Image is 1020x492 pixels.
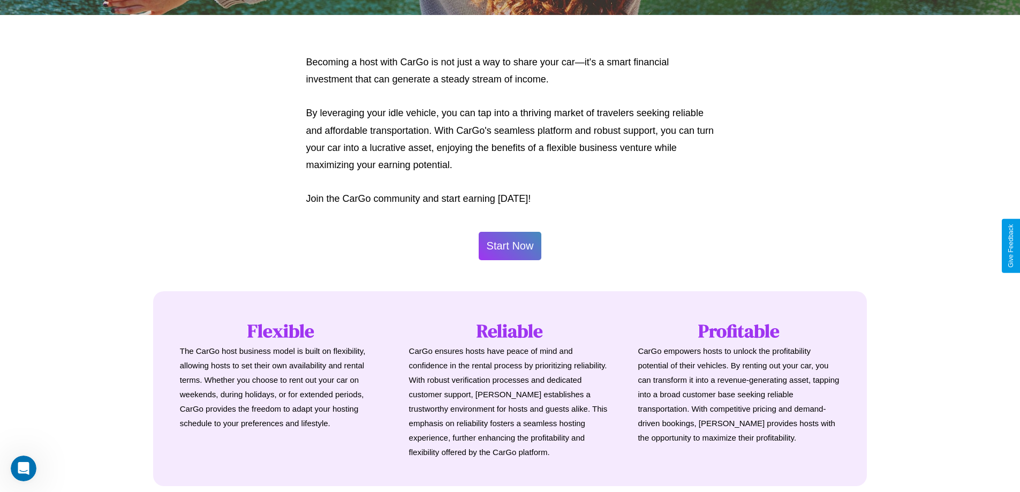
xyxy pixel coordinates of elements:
p: CarGo empowers hosts to unlock the profitability potential of their vehicles. By renting out your... [638,344,840,445]
button: Start Now [479,232,542,260]
h1: Profitable [638,318,840,344]
iframe: Intercom live chat [11,456,36,481]
p: Becoming a host with CarGo is not just a way to share your car—it's a smart financial investment ... [306,54,714,88]
h1: Reliable [409,318,611,344]
p: By leveraging your idle vehicle, you can tap into a thriving market of travelers seeking reliable... [306,104,714,174]
p: The CarGo host business model is built on flexibility, allowing hosts to set their own availabili... [180,344,382,430]
p: CarGo ensures hosts have peace of mind and confidence in the rental process by prioritizing relia... [409,344,611,459]
p: Join the CarGo community and start earning [DATE]! [306,190,714,207]
div: Give Feedback [1007,224,1015,268]
h1: Flexible [180,318,382,344]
